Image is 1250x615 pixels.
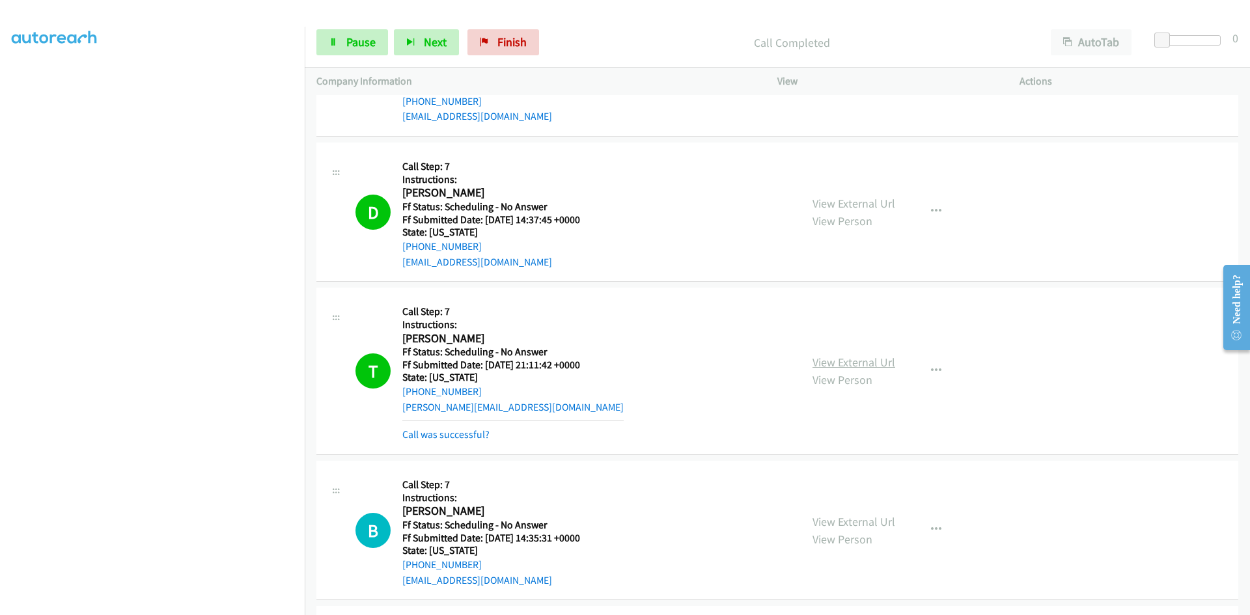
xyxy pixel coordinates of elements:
a: Pause [316,29,388,55]
h5: Instructions: [402,491,580,504]
a: [EMAIL_ADDRESS][DOMAIN_NAME] [402,256,552,268]
span: Next [424,34,447,49]
h5: Call Step: 7 [402,305,624,318]
h1: T [355,353,391,389]
h5: Ff Status: Scheduling - No Answer [402,519,580,532]
h5: Instructions: [402,173,580,186]
p: Company Information [316,74,754,89]
a: View External Url [812,514,895,529]
p: Actions [1020,74,1238,89]
a: [EMAIL_ADDRESS][DOMAIN_NAME] [402,110,552,122]
div: 0 [1232,29,1238,47]
h5: Ff Submitted Date: [DATE] 14:35:31 +0000 [402,532,580,545]
h5: Ff Status: Scheduling - No Answer [402,200,580,213]
h5: State: [US_STATE] [402,226,580,239]
h2: [PERSON_NAME] [402,504,580,519]
iframe: Resource Center [1212,256,1250,359]
button: AutoTab [1051,29,1132,55]
h5: Ff Submitted Date: [DATE] 14:37:45 +0000 [402,213,580,226]
a: [PHONE_NUMBER] [402,240,482,253]
span: Pause [346,34,376,49]
p: Call Completed [557,34,1027,51]
h5: Call Step: 7 [402,478,580,491]
a: View External Url [812,196,895,211]
a: Finish [467,29,539,55]
a: View Person [812,213,872,228]
a: View Person [812,532,872,547]
div: The call is yet to be attempted [355,513,391,548]
h5: State: [US_STATE] [402,544,580,557]
a: [PERSON_NAME][EMAIL_ADDRESS][DOMAIN_NAME] [402,401,624,413]
h5: Call Step: 7 [402,160,580,173]
h2: [PERSON_NAME] [402,331,624,346]
button: Next [394,29,459,55]
h5: Ff Status: Scheduling - No Answer [402,346,624,359]
div: Delay between calls (in seconds) [1161,35,1221,46]
a: [EMAIL_ADDRESS][DOMAIN_NAME] [402,574,552,586]
h5: Instructions: [402,318,624,331]
h1: D [355,195,391,230]
a: View External Url [812,355,895,370]
p: View [777,74,996,89]
a: Call was successful? [402,428,490,441]
a: [PHONE_NUMBER] [402,385,482,398]
h5: Ff Submitted Date: [DATE] 21:11:42 +0000 [402,359,624,372]
a: [PHONE_NUMBER] [402,95,482,107]
a: [PHONE_NUMBER] [402,558,482,571]
h1: B [355,513,391,548]
h2: [PERSON_NAME] [402,185,580,200]
a: View Person [812,372,872,387]
h5: State: [US_STATE] [402,371,624,384]
span: Finish [497,34,527,49]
